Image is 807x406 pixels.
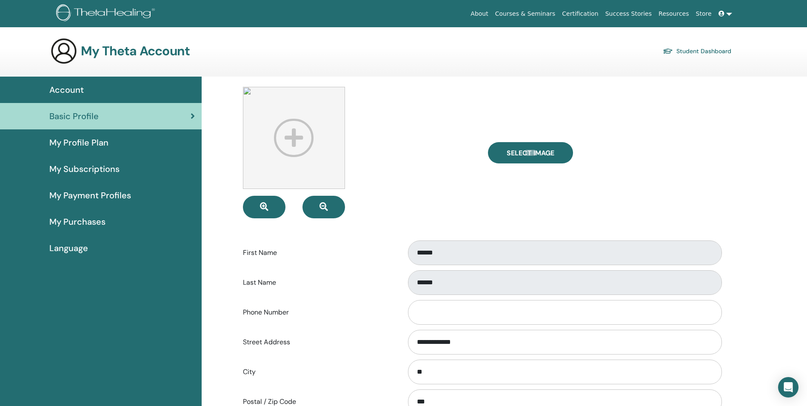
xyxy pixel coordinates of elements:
label: First Name [237,245,400,261]
span: Account [49,83,84,96]
img: profile [243,87,345,189]
a: Student Dashboard [663,45,731,57]
a: About [467,6,491,22]
span: My Subscriptions [49,163,120,175]
span: My Profile Plan [49,136,108,149]
span: Basic Profile [49,110,99,123]
span: Language [49,242,88,254]
input: Select Image [525,150,536,156]
a: Certification [559,6,602,22]
label: Street Address [237,334,400,350]
a: Courses & Seminars [492,6,559,22]
img: generic-user-icon.jpg [50,37,77,65]
a: Store [693,6,715,22]
img: logo.png [56,4,158,23]
a: Success Stories [602,6,655,22]
span: Select Image [507,149,554,157]
span: My Payment Profiles [49,189,131,202]
a: Resources [655,6,693,22]
h3: My Theta Account [81,43,190,59]
span: My Purchases [49,215,106,228]
img: graduation-cap.svg [663,48,673,55]
div: Open Intercom Messenger [778,377,798,397]
label: Phone Number [237,304,400,320]
label: City [237,364,400,380]
label: Last Name [237,274,400,291]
